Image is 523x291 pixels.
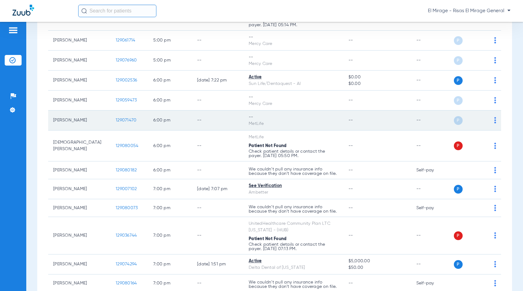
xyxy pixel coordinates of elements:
[454,36,463,45] span: P
[494,143,496,149] img: group-dot-blue.svg
[411,91,454,111] td: --
[411,111,454,131] td: --
[48,179,111,199] td: [PERSON_NAME]
[411,131,454,161] td: --
[116,144,138,148] span: 129080054
[148,131,192,161] td: 6:00 PM
[249,41,338,47] div: Mercy Care
[348,118,353,122] span: --
[192,91,244,111] td: --
[116,281,137,285] span: 129080164
[48,51,111,71] td: [PERSON_NAME]
[116,78,137,82] span: 129002536
[348,206,353,210] span: --
[148,91,192,111] td: 6:00 PM
[192,199,244,217] td: --
[148,31,192,51] td: 5:00 PM
[48,91,111,111] td: [PERSON_NAME]
[192,179,244,199] td: [DATE] 7:07 PM
[192,131,244,161] td: --
[249,134,338,141] div: MetLife
[454,185,463,194] span: P
[249,54,338,61] div: --
[454,56,463,65] span: P
[192,31,244,51] td: --
[411,199,454,217] td: Self-pay
[411,254,454,274] td: --
[48,31,111,51] td: [PERSON_NAME]
[116,118,136,122] span: 129071470
[249,258,338,264] div: Active
[492,261,523,291] iframe: Chat Widget
[116,262,137,266] span: 129074294
[116,168,137,172] span: 129080182
[148,161,192,179] td: 6:00 PM
[454,231,463,240] span: P
[13,5,34,16] img: Zuub Logo
[48,254,111,274] td: [PERSON_NAME]
[494,205,496,211] img: group-dot-blue.svg
[348,281,353,285] span: --
[116,233,137,238] span: 129036744
[348,98,353,102] span: --
[116,187,137,191] span: 129007102
[494,57,496,63] img: group-dot-blue.svg
[249,34,338,41] div: --
[494,186,496,192] img: group-dot-blue.svg
[116,206,138,210] span: 129080073
[249,101,338,107] div: Mercy Care
[148,217,192,254] td: 7:00 PM
[249,183,338,189] div: See Verification
[348,58,353,62] span: --
[192,51,244,71] td: --
[148,111,192,131] td: 6:00 PM
[494,97,496,103] img: group-dot-blue.svg
[116,58,137,62] span: 129076960
[249,242,338,251] p: Check patient details or contact the payer. [DATE] 07:13 PM.
[249,94,338,101] div: --
[411,51,454,71] td: --
[192,71,244,91] td: [DATE] 7:22 PM
[348,258,406,264] span: $5,000.00
[249,121,338,127] div: MetLife
[249,167,338,176] p: We couldn’t pull any insurance info because they don’t have coverage on file.
[454,260,463,269] span: P
[249,144,287,148] span: Patient Not Found
[454,96,463,105] span: P
[148,179,192,199] td: 7:00 PM
[48,71,111,91] td: [PERSON_NAME]
[249,114,338,121] div: --
[494,37,496,43] img: group-dot-blue.svg
[148,71,192,91] td: 6:00 PM
[411,71,454,91] td: --
[192,254,244,274] td: [DATE] 1:51 PM
[494,77,496,83] img: group-dot-blue.svg
[48,217,111,254] td: [PERSON_NAME]
[148,51,192,71] td: 5:00 PM
[192,161,244,179] td: --
[494,167,496,173] img: group-dot-blue.svg
[192,111,244,131] td: --
[411,217,454,254] td: --
[116,38,135,42] span: 129061714
[348,144,353,148] span: --
[116,98,137,102] span: 129059473
[249,237,287,241] span: Patient Not Found
[249,74,338,81] div: Active
[454,76,463,85] span: P
[348,264,406,271] span: $50.00
[48,111,111,131] td: [PERSON_NAME]
[81,8,87,14] img: Search Icon
[249,205,338,214] p: We couldn’t pull any insurance info because they don’t have coverage on file.
[48,161,111,179] td: [PERSON_NAME]
[249,61,338,67] div: Mercy Care
[148,254,192,274] td: 7:00 PM
[348,74,406,81] span: $0.00
[249,189,338,196] div: Ambetter
[249,280,338,289] p: We couldn’t pull any insurance info because they don’t have coverage on file.
[454,141,463,150] span: P
[411,31,454,51] td: --
[494,117,496,123] img: group-dot-blue.svg
[348,81,406,87] span: $0.00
